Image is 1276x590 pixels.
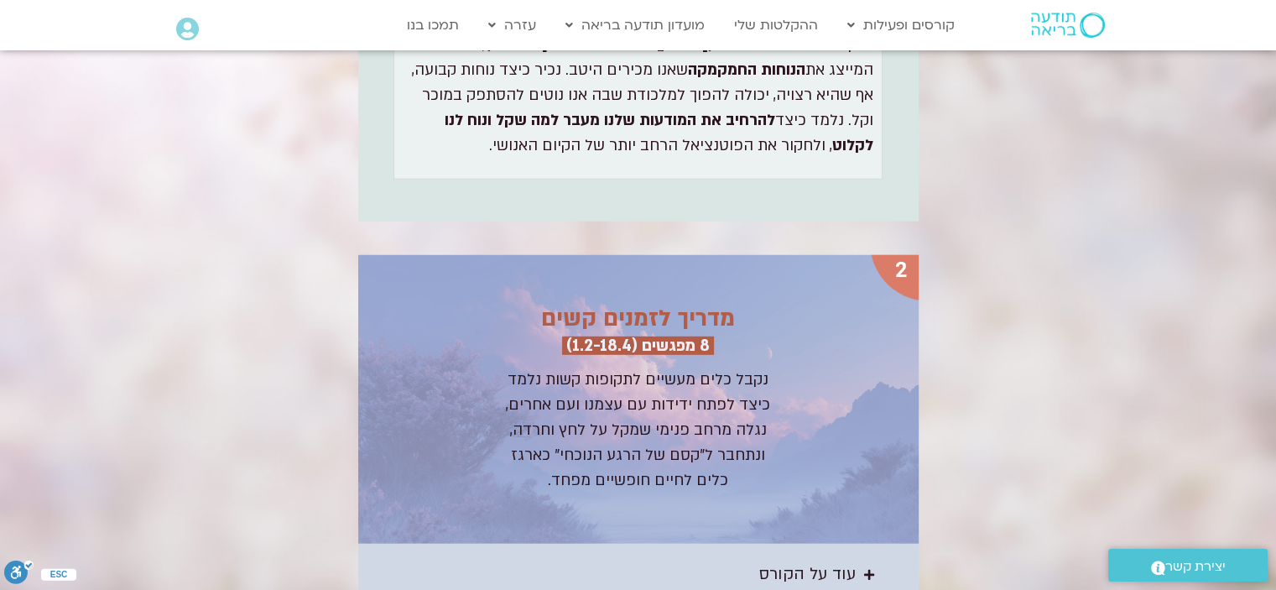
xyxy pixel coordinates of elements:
p: נקבל כלים מעשיים לתקופות קשות נלמד כיצד לפתח ידידות עם עצמנו ועם אחרים, נגלה מרחב פנימי שמקל על ל... [506,368,771,493]
span: יצירת קשר [1165,556,1226,578]
a: יצירת קשר [1108,549,1268,582]
a: מועדון תודעה בריאה [557,9,713,41]
div: עוד על הקורס [759,561,856,588]
img: תודעה בריאה [1031,13,1105,38]
h3: מדריך לזמנים קשים [437,305,840,332]
a: ההקלטות שלי [726,9,826,41]
a: עזרה [480,9,544,41]
b: להרחיב את המודעות שלנו מעבר למה שקל ונוח לנו לקלוט [445,110,873,156]
b: הנוחות החמקמקה [688,60,805,81]
a: קורסים ופעילות [839,9,963,41]
h3: 8 מפגשים (1.2-18.4) [566,337,710,355]
a: תמכו בנו [398,9,467,41]
p: נחקור את , הממד המייצג את שאנו מכירים היטב. נכיר כיצד נוחות קבועה, אף שהיא רצויה, יכולה להפוך למל... [403,33,873,159]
